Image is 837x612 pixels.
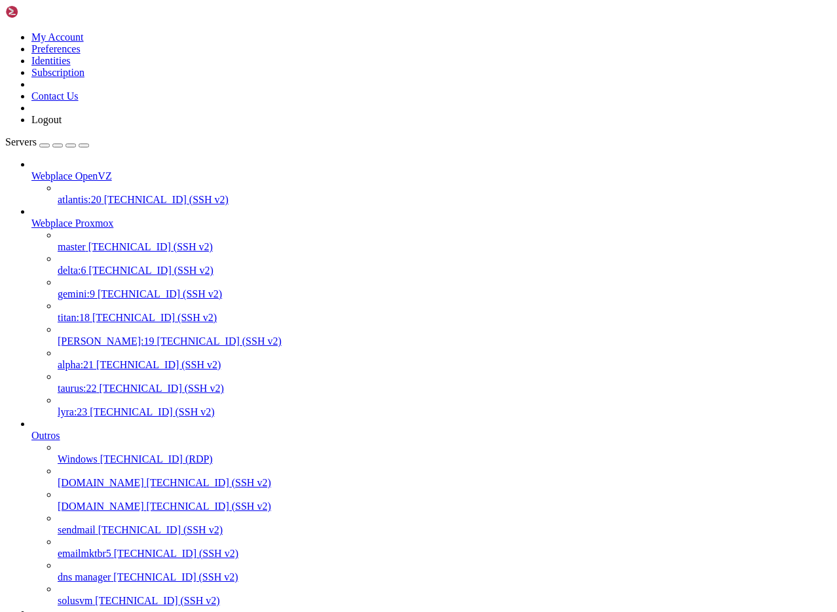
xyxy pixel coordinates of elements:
[98,524,223,535] span: [TECHNICAL_ID] (SSH v2)
[88,241,213,252] span: [TECHNICAL_ID] (SSH v2)
[31,418,832,607] li: Outros
[5,81,666,92] x-row: [root@master ~]# sh /webplace/bin/sprinty_[DOMAIN_NAME]
[31,430,60,441] span: Outros
[58,300,832,324] li: titan:18 [TECHNICAL_ID] (SSH v2)
[114,548,238,559] span: [TECHNICAL_ID] (SSH v2)
[100,383,224,394] span: [TECHNICAL_ID] (SSH v2)
[58,477,832,489] a: [DOMAIN_NAME] [TECHNICAL_ID] (SSH v2)
[99,136,104,147] div: (17, 12)
[58,194,102,205] span: atlantis:20
[5,5,81,18] img: Shellngn
[5,5,666,16] x-row: Last login: [DATE] from [TECHNICAL_ID]
[89,265,214,276] span: [TECHNICAL_ID] (SSH v2)
[58,477,144,488] span: [DOMAIN_NAME]
[5,104,666,115] x-row: 66ac1bae
[5,136,37,147] span: Servers
[58,595,832,607] a: solusvm [TECHNICAL_ID] (SSH v2)
[58,241,832,253] a: master [TECHNICAL_ID] (SSH v2)
[58,335,155,347] span: [PERSON_NAME]:19
[58,383,97,394] span: taurus:22
[5,136,89,147] a: Servers
[58,512,832,536] li: sendmail [TECHNICAL_ID] (SSH v2)
[58,548,832,560] a: emailmktbr5 [TECHNICAL_ID] (SSH v2)
[58,536,832,560] li: emailmktbr5 [TECHNICAL_ID] (SSH v2)
[31,90,79,102] a: Contact Us
[31,31,84,43] a: My Account
[31,218,832,229] a: Webplace Proxmox
[58,241,86,252] span: master
[58,489,832,512] li: [DOMAIN_NAME] [TECHNICAL_ID] (SSH v2)
[98,288,222,299] span: [TECHNICAL_ID] (SSH v2)
[58,571,832,583] a: dns manager [TECHNICAL_ID] (SSH v2)
[58,288,95,299] span: gemini:9
[5,136,666,147] x-row: [root@master ~]#
[5,114,666,125] x-row: Press enter to continue...
[58,571,111,583] span: dns manager
[113,571,238,583] span: [TECHNICAL_ID] (SSH v2)
[5,92,666,104] x-row: Apelido:
[104,194,229,205] span: [TECHNICAL_ID] (SSH v2)
[31,67,84,78] a: Subscription
[58,265,86,276] span: delta:6
[58,406,87,417] span: lyra:23
[31,206,832,418] li: Webplace Proxmox
[31,170,112,182] span: Webplace OpenVZ
[58,277,832,300] li: gemini:9 [TECHNICAL_ID] (SSH v2)
[31,43,81,54] a: Preferences
[58,548,111,559] span: emailmktbr5
[147,501,271,512] span: [TECHNICAL_ID] (SSH v2)
[58,560,832,583] li: dns manager [TECHNICAL_ID] (SSH v2)
[92,312,217,323] span: [TECHNICAL_ID] (SSH v2)
[58,524,96,535] span: sendmail
[58,583,832,607] li: solusvm [TECHNICAL_ID] (SSH v2)
[58,347,832,371] li: alpha:21 [TECHNICAL_ID] (SSH v2)
[58,371,832,394] li: taurus:22 [TECHNICAL_ID] (SSH v2)
[5,49,666,60] x-row: Run the 'plesk login' command and log in by browsing either of the links received in the output.
[58,182,832,206] li: atlantis:20 [TECHNICAL_ID] (SSH v2)
[96,359,221,370] span: [TECHNICAL_ID] (SSH v2)
[90,406,214,417] span: [TECHNICAL_ID] (SSH v2)
[147,477,271,488] span: [TECHNICAL_ID] (SSH v2)
[58,453,98,465] span: Windows
[58,359,94,370] span: alpha:21
[95,595,219,606] span: [TECHNICAL_ID] (SSH v2)
[58,288,832,300] a: gemini:9 [TECHNICAL_ID] (SSH v2)
[31,430,832,442] a: Outros
[5,125,666,136] x-row: The database user was successfully created.
[58,324,832,347] li: [PERSON_NAME]:19 [TECHNICAL_ID] (SSH v2)
[5,27,666,38] x-row: This server is powered by Plesk.
[31,170,832,182] a: Webplace OpenVZ
[58,383,832,394] a: taurus:22 [TECHNICAL_ID] (SSH v2)
[31,55,71,66] a: Identities
[58,453,832,465] a: Windows [TECHNICAL_ID] (RDP)
[58,312,90,323] span: titan:18
[58,442,832,465] li: Windows [TECHNICAL_ID] (RDP)
[58,312,832,324] a: titan:18 [TECHNICAL_ID] (SSH v2)
[31,218,113,229] span: Webplace Proxmox
[5,60,666,71] x-row: Use the 'plesk' command to manage the server. Run 'plesk help' for more info.
[31,159,832,206] li: Webplace OpenVZ
[58,335,832,347] a: [PERSON_NAME]:19 [TECHNICAL_ID] (SSH v2)
[58,229,832,253] li: master [TECHNICAL_ID] (SSH v2)
[157,335,282,347] span: [TECHNICAL_ID] (SSH v2)
[58,465,832,489] li: [DOMAIN_NAME] [TECHNICAL_ID] (SSH v2)
[58,359,832,371] a: alpha:21 [TECHNICAL_ID] (SSH v2)
[58,253,832,277] li: delta:6 [TECHNICAL_ID] (SSH v2)
[58,194,832,206] a: atlantis:20 [TECHNICAL_ID] (SSH v2)
[58,265,832,277] a: delta:6 [TECHNICAL_ID] (SSH v2)
[58,501,832,512] a: [DOMAIN_NAME] [TECHNICAL_ID] (SSH v2)
[31,114,62,125] a: Logout
[100,453,213,465] span: [TECHNICAL_ID] (RDP)
[58,595,92,606] span: solusvm
[58,501,144,512] span: [DOMAIN_NAME]
[58,406,832,418] a: lyra:23 [TECHNICAL_ID] (SSH v2)
[58,524,832,536] a: sendmail [TECHNICAL_ID] (SSH v2)
[58,394,832,418] li: lyra:23 [TECHNICAL_ID] (SSH v2)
